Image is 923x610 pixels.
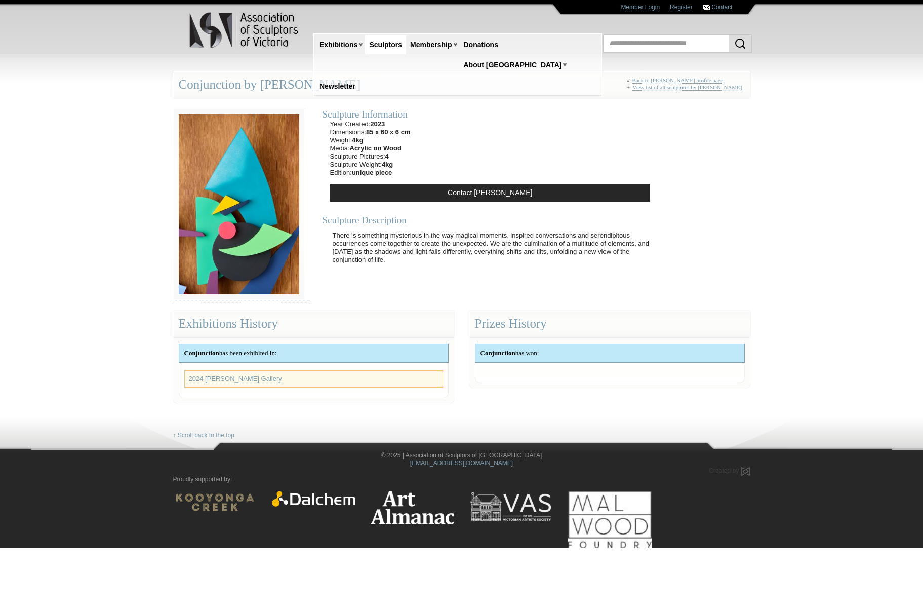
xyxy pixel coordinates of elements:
[406,35,456,54] a: Membership
[709,467,739,474] span: Created by
[330,128,411,136] li: Dimensions:
[460,35,502,54] a: Donations
[350,144,402,152] strong: Acrylic on Wood
[315,77,359,96] a: Newsletter
[627,77,745,95] div: « +
[711,4,732,11] a: Contact
[330,144,411,152] li: Media:
[330,184,650,202] a: Contact [PERSON_NAME]
[366,128,410,136] strong: 85 x 60 x 6 cm
[670,4,693,11] a: Register
[330,136,411,144] li: Weight:
[632,77,724,84] a: Back to [PERSON_NAME] profile page
[179,344,448,362] div: has been exhibited in:
[365,35,406,54] a: Sculptors
[330,169,411,177] li: Edition:
[621,4,660,11] a: Member Login
[352,169,392,176] strong: unique piece
[632,84,742,91] a: View list of all sculptures by [PERSON_NAME]
[328,226,658,269] p: There is something mysterious in the way magical moments, inspired conversations and serendipitou...
[315,35,362,54] a: Exhibitions
[460,56,566,74] a: About [GEOGRAPHIC_DATA]
[568,491,652,548] img: Mal Wood Foundry
[475,344,744,362] div: has won:
[323,214,658,226] div: Sculpture Description
[173,108,305,300] img: 61-04__medium.jpg
[703,5,710,10] img: Contact ASV
[352,136,363,144] strong: 4kg
[385,152,389,160] strong: 4
[370,120,385,128] strong: 2023
[480,349,515,357] strong: Conjunction
[741,467,750,476] img: Created by Marby
[166,452,758,467] div: © 2025 | Association of Sculptors of [GEOGRAPHIC_DATA]
[323,108,658,120] div: Sculpture Information
[173,71,750,98] div: Conjunction by [PERSON_NAME]
[330,152,411,161] li: Sculpture Pictures:
[272,491,355,507] img: Dalchem Products
[330,120,411,128] li: Year Created:
[173,311,454,337] div: Exhibitions History
[410,460,513,467] a: [EMAIL_ADDRESS][DOMAIN_NAME]
[469,311,750,337] div: Prizes History
[371,491,454,524] img: Art Almanac
[189,375,282,383] a: 2024 [PERSON_NAME] Gallery
[173,476,750,483] p: Proudly supported by:
[382,161,393,168] strong: 4kg
[734,37,746,50] img: Search
[330,161,411,169] li: Sculpture Weight:
[189,10,300,50] img: logo.png
[173,491,257,514] img: Kooyonga Wines
[173,432,234,439] a: ↑ Scroll back to the top
[709,467,750,474] a: Created by
[184,349,219,357] strong: Conjunction
[469,491,553,523] img: Victorian Artists Society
